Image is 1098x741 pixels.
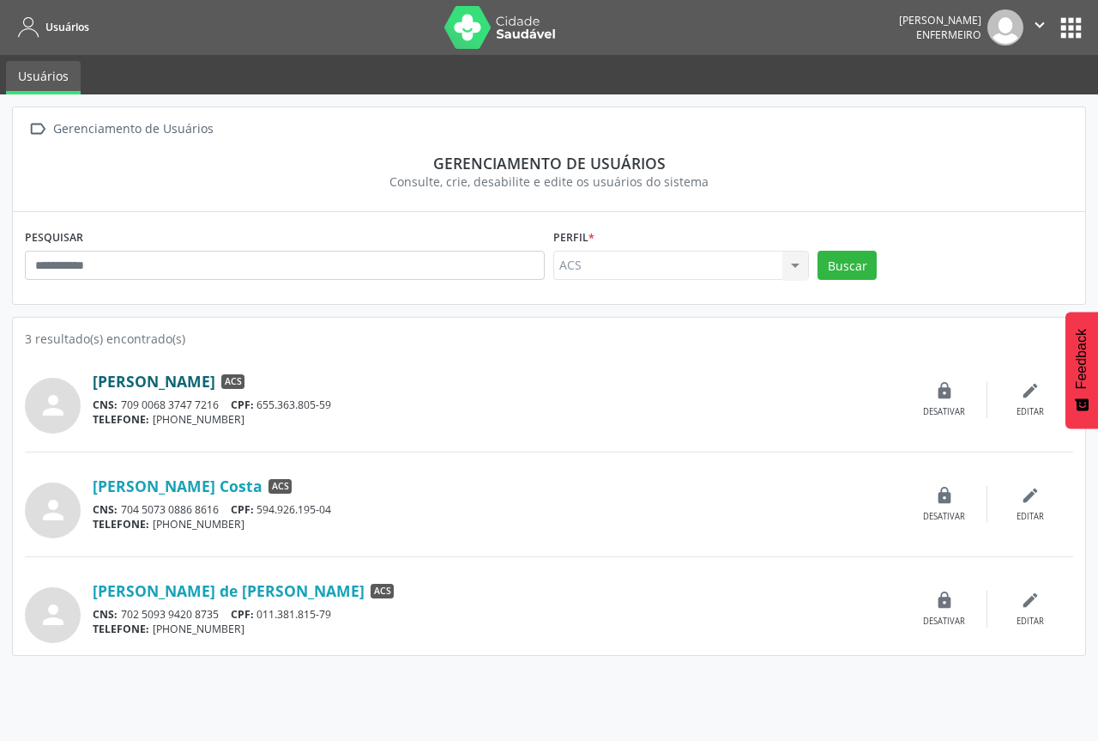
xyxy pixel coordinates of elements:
[93,622,149,636] span: TELEFONE:
[38,390,69,421] i: person
[231,607,254,622] span: CPF:
[935,486,954,505] i: lock
[50,117,216,142] div: Gerenciamento de Usuários
[93,607,118,622] span: CNS:
[371,584,394,599] span: ACS
[93,517,902,531] div: [PHONE_NUMBER]
[93,398,118,412] span: CNS:
[1021,591,1040,610] i: edit
[93,622,902,636] div: [PHONE_NUMBER]
[93,398,902,412] div: 709 0068 3747 7216 655.363.805-59
[93,517,149,531] span: TELEFONE:
[817,251,877,280] button: Buscar
[1021,381,1040,400] i: edit
[221,374,244,390] span: ACS
[1017,511,1044,523] div: Editar
[923,511,965,523] div: Desativar
[923,406,965,418] div: Desativar
[93,412,902,427] div: [PHONE_NUMBER]
[93,412,149,427] span: TELEFONE:
[231,502,254,517] span: CPF:
[12,13,89,41] a: Usuários
[268,479,292,495] span: ACS
[899,13,981,27] div: [PERSON_NAME]
[1017,616,1044,628] div: Editar
[987,9,1023,46] img: img
[37,154,1061,173] div: Gerenciamento de usuários
[93,607,902,622] div: 702 5093 9420 8735 011.381.815-79
[37,173,1061,191] div: Consulte, crie, desabilite e edite os usuários do sistema
[1074,329,1089,389] span: Feedback
[923,616,965,628] div: Desativar
[935,381,954,400] i: lock
[38,599,69,630] i: person
[231,398,254,412] span: CPF:
[1065,312,1098,428] button: Feedback - Mostrar pesquisa
[935,591,954,610] i: lock
[1021,486,1040,505] i: edit
[93,581,365,600] a: [PERSON_NAME] de [PERSON_NAME]
[1017,406,1044,418] div: Editar
[553,224,594,251] label: Perfil
[6,61,81,94] a: Usuários
[25,117,216,142] a:  Gerenciamento de Usuários
[45,20,89,34] span: Usuários
[25,117,50,142] i: 
[1056,13,1086,43] button: apps
[93,477,262,495] a: [PERSON_NAME] Costa
[38,495,69,525] i: person
[25,224,83,251] label: PESQUISAR
[93,372,215,391] a: [PERSON_NAME]
[25,330,1073,348] div: 3 resultado(s) encontrado(s)
[1023,9,1056,46] button: 
[93,502,118,517] span: CNS:
[93,502,902,517] div: 704 5073 0886 8616 594.926.195-04
[1030,15,1049,34] i: 
[916,27,981,42] span: Enfermeiro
